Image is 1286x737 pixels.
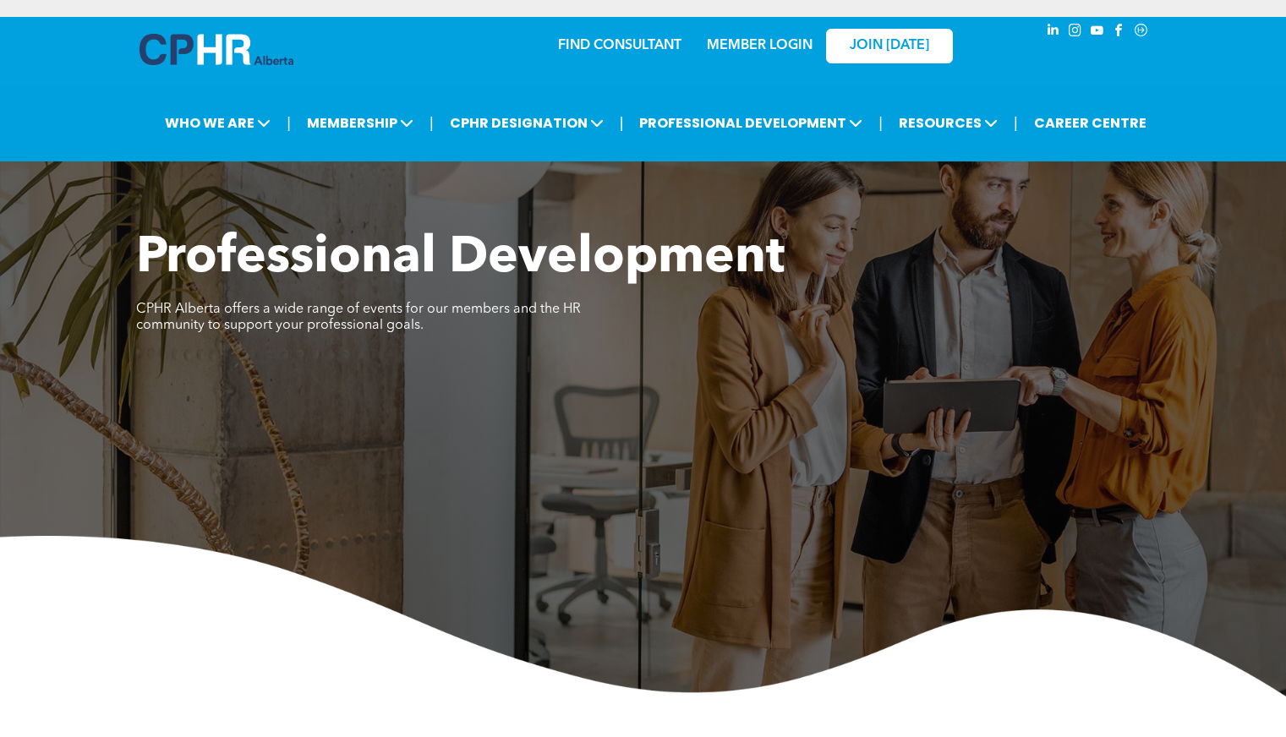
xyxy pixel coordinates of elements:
span: MEMBERSHIP [302,107,419,139]
a: linkedin [1044,21,1063,44]
a: instagram [1066,21,1085,44]
a: MEMBER LOGIN [707,39,813,52]
li: | [430,106,434,140]
span: Professional Development [136,233,785,284]
span: WHO WE ARE [160,107,276,139]
a: JOIN [DATE] [826,29,953,63]
li: | [878,106,883,140]
a: FIND CONSULTANT [558,39,681,52]
li: | [1014,106,1018,140]
li: | [620,106,624,140]
span: RESOURCES [894,107,1003,139]
img: A blue and white logo for cp alberta [140,34,293,65]
span: PROFESSIONAL DEVELOPMENT [634,107,867,139]
span: CPHR DESIGNATION [445,107,609,139]
a: Social network [1132,21,1151,44]
a: facebook [1110,21,1129,44]
a: youtube [1088,21,1107,44]
a: CAREER CENTRE [1029,107,1152,139]
span: JOIN [DATE] [850,38,929,54]
span: CPHR Alberta offers a wide range of events for our members and the HR community to support your p... [136,303,581,332]
li: | [287,106,291,140]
